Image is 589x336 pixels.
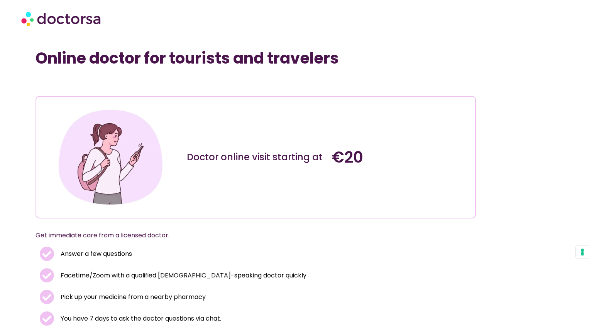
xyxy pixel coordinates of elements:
[59,270,306,281] span: Facetime/Zoom with a qualified [DEMOGRAPHIC_DATA]-speaking doctor quickly
[576,245,589,259] button: Your consent preferences for tracking technologies
[36,49,476,67] h1: Online doctor for tourists and travelers
[36,230,457,241] p: Get immediate care from a licensed doctor.
[56,102,166,212] img: Illustration depicting a young woman in a casual outfit, engaged with her smartphone. She has a p...
[39,79,155,88] iframe: Customer reviews powered by Trustpilot
[59,292,206,302] span: Pick up your medicine from a nearby pharmacy
[59,313,221,324] span: You have 7 days to ask the doctor questions via chat.
[332,148,469,166] h4: €20
[59,249,132,259] span: Answer a few questions
[187,151,324,163] div: Doctor online visit starting at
